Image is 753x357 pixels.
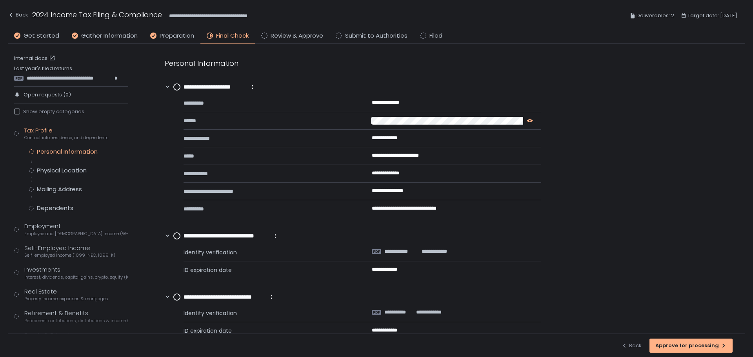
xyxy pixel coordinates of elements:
div: Personal Information [37,148,98,156]
span: Final Check [216,31,249,40]
div: Mailing Address [37,185,82,193]
span: Filed [429,31,442,40]
h1: 2024 Income Tax Filing & Compliance [32,9,162,20]
span: ID expiration date [184,266,353,274]
button: Back [8,9,28,22]
div: Dependents [37,204,73,212]
a: Internal docs [14,55,57,62]
button: Approve for processing [649,339,733,353]
div: Investments [24,265,128,280]
span: Submit to Authorities [345,31,407,40]
span: Employee and [DEMOGRAPHIC_DATA] income (W-2s) [24,231,128,237]
div: Family & Education [24,331,124,346]
div: Retirement & Benefits [24,309,128,324]
span: Preparation [160,31,194,40]
span: Identity verification [184,309,353,317]
div: Self-Employed Income [24,244,115,259]
span: Gather Information [81,31,138,40]
span: Get Started [24,31,59,40]
span: Open requests (0) [24,91,71,98]
span: Review & Approve [271,31,323,40]
div: Personal Information [165,58,541,69]
span: Retirement contributions, distributions & income (1099-R, 5498) [24,318,128,324]
span: Interest, dividends, capital gains, crypto, equity (1099s, K-1s) [24,274,128,280]
span: Identity verification [184,248,353,256]
button: Back [621,339,642,353]
span: Property income, expenses & mortgages [24,296,108,302]
span: Self-employed income (1099-NEC, 1099-K) [24,252,115,258]
div: Back [8,10,28,20]
span: Target date: [DATE] [688,11,737,20]
span: Deliverables: 2 [637,11,674,20]
div: Back [621,342,642,349]
span: ID expiration date [184,327,353,335]
div: Tax Profile [24,126,109,141]
span: Contact info, residence, and dependents [24,135,109,141]
div: Employment [24,222,128,237]
div: Real Estate [24,287,108,302]
div: Physical Location [37,167,87,174]
div: Last year's filed returns [14,65,128,82]
div: Approve for processing [655,342,727,349]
